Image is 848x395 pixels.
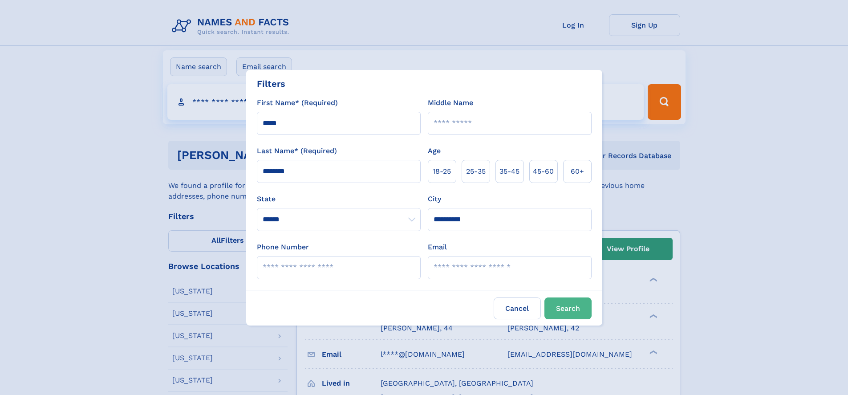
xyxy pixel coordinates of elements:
[257,242,309,252] label: Phone Number
[257,77,285,90] div: Filters
[544,297,592,319] button: Search
[428,242,447,252] label: Email
[499,166,519,177] span: 35‑45
[466,166,486,177] span: 25‑35
[257,146,337,156] label: Last Name* (Required)
[257,98,338,108] label: First Name* (Required)
[428,98,473,108] label: Middle Name
[433,166,451,177] span: 18‑25
[494,297,541,319] label: Cancel
[533,166,554,177] span: 45‑60
[428,194,441,204] label: City
[428,146,441,156] label: Age
[571,166,584,177] span: 60+
[257,194,421,204] label: State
